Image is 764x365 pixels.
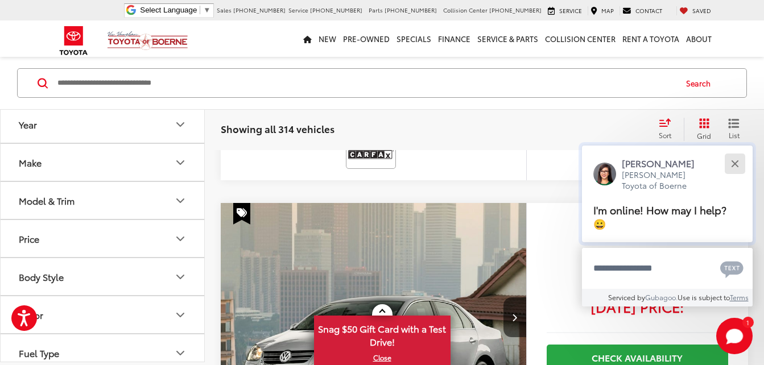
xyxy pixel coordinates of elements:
img: View CARFAX report [348,136,394,166]
span: $2,200 [547,267,728,295]
span: Snag $50 Gift Card with a Test Drive! [315,317,449,351]
button: Model & TrimModel & Trim [1,182,205,219]
a: My Saved Vehicles [676,6,714,15]
a: Terms [730,292,749,302]
button: Select sort value [653,118,684,140]
img: Vic Vaughan Toyota of Boerne [107,31,188,51]
button: Grid View [684,118,720,140]
div: Year [19,119,37,130]
span: Contact [635,6,662,15]
div: Year [174,118,187,131]
span: Service [559,6,582,15]
a: Home [300,20,315,57]
span: Parts [369,6,383,14]
span: [DATE] Price: [547,301,728,312]
span: [PHONE_NUMBER] [310,6,362,14]
div: Model & Trim [19,196,75,206]
button: Chat with SMS [717,255,747,281]
a: Service & Parts: Opens in a new tab [474,20,542,57]
span: Sales [217,6,232,14]
div: Model & Trim [174,194,187,208]
a: Pre-Owned [340,20,393,57]
div: Price [19,234,39,244]
span: Collision Center [443,6,488,14]
span: [PHONE_NUMBER] [233,6,286,14]
a: Service [545,6,585,15]
button: Search [675,69,727,97]
a: Finance [435,20,474,57]
p: [PERSON_NAME] [622,157,706,169]
button: List View [720,118,748,140]
button: Toggle Chat Window [716,318,753,354]
div: Close[PERSON_NAME][PERSON_NAME] Toyota of BoerneI'm online! How may I help? 😀Type your messageCha... [582,146,753,306]
div: Price [174,232,187,246]
span: Serviced by [608,292,645,302]
span: Service [288,6,308,14]
button: ColorColor [1,297,205,334]
span: [PHONE_NUMBER] [385,6,437,14]
a: Collision Center [542,20,619,57]
a: About [683,20,715,57]
a: Map [588,6,617,15]
span: 1 [746,320,749,325]
span: Saved [692,6,711,15]
span: Use is subject to [678,292,730,302]
span: I'm online! How may I help? 😀 [593,202,726,231]
a: Specials [393,20,435,57]
div: Body Style [19,272,64,283]
a: Gubagoo. [645,292,678,302]
span: ▼ [203,6,210,14]
div: Fuel Type [19,348,59,359]
a: New [315,20,340,57]
span: Grid [697,131,711,140]
svg: Start Chat [716,318,753,354]
span: Map [601,6,614,15]
a: Rent a Toyota [619,20,683,57]
button: YearYear [1,106,205,143]
a: Contact [620,6,665,15]
button: Close [722,151,747,176]
span: Select Language [140,6,197,14]
button: MakeMake [1,144,205,181]
div: Make [174,156,187,169]
textarea: Type your message [582,248,753,289]
span: List [728,130,740,140]
button: Body StyleBody Style [1,259,205,296]
input: Search by Make, Model, or Keyword [56,69,675,97]
span: [PHONE_NUMBER] [489,6,542,14]
img: Toyota [52,22,95,59]
span: Sort [659,130,671,140]
button: PricePrice [1,221,205,258]
a: Select Language​ [140,6,210,14]
span: Showing all 314 vehicles [221,122,334,135]
svg: Text [720,260,744,278]
span: Special [233,203,250,225]
button: Next image [503,297,526,337]
div: Make [19,157,42,168]
p: [PERSON_NAME] Toyota of Boerne [622,169,706,192]
div: Color [174,308,187,322]
div: Body Style [174,270,187,284]
div: Fuel Type [174,346,187,360]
